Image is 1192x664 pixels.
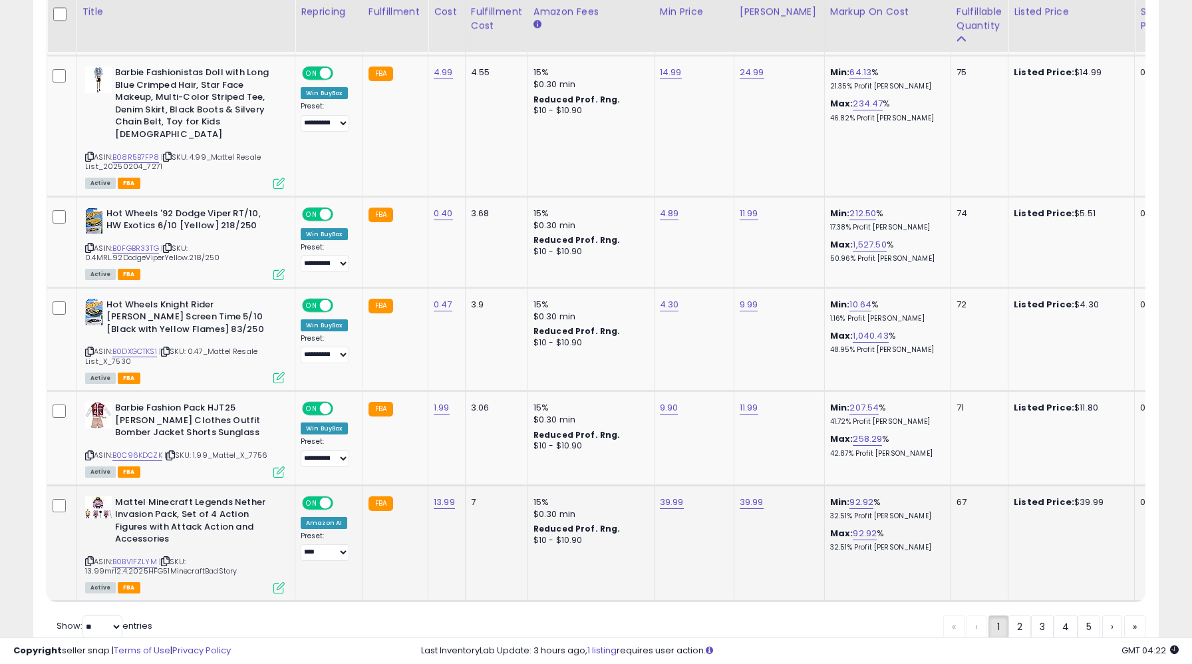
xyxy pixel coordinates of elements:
[434,298,452,311] a: 0.47
[301,5,357,19] div: Repricing
[830,496,850,508] b: Min:
[471,299,518,311] div: 3.9
[533,105,644,116] div: $10 - $10.90
[114,644,170,657] a: Terms of Use
[830,527,853,540] b: Max:
[830,329,853,342] b: Max:
[301,517,347,529] div: Amazon AI
[830,417,941,426] p: 41.72% Profit [PERSON_NAME]
[830,402,941,426] div: %
[85,346,257,366] span: | SKU: 0.47_Mattel Resale List_X_7530
[1014,402,1124,414] div: $11.80
[830,223,941,232] p: 17.38% Profit [PERSON_NAME]
[303,299,320,311] span: ON
[434,5,460,19] div: Cost
[85,496,285,592] div: ASIN:
[112,450,162,461] a: B0C96KDCZK
[533,299,644,311] div: 15%
[830,543,941,552] p: 32.51% Profit [PERSON_NAME]
[85,466,116,478] span: All listings currently available for purchase on Amazon
[740,496,764,509] a: 39.99
[533,5,649,19] div: Amazon Fees
[471,5,522,33] div: Fulfillment Cost
[740,401,758,415] a: 11.99
[1014,401,1074,414] b: Listed Price:
[82,5,289,19] div: Title
[830,528,941,552] div: %
[301,532,353,562] div: Preset:
[830,433,941,458] div: %
[830,299,941,323] div: %
[740,66,764,79] a: 24.99
[957,67,998,79] div: 75
[118,269,140,280] span: FBA
[1008,615,1031,638] a: 2
[112,243,159,254] a: B0FGBR33TG
[1014,5,1129,19] div: Listed Price
[1111,620,1114,633] span: ›
[533,220,644,232] div: $0.30 min
[830,330,941,355] div: %
[533,496,644,508] div: 15%
[85,299,285,383] div: ASIN:
[849,401,879,415] a: 207.54
[434,401,450,415] a: 1.99
[533,325,621,337] b: Reduced Prof. Rng.
[853,238,886,251] a: 1,527.50
[830,82,941,91] p: 21.35% Profit [PERSON_NAME]
[369,402,393,416] small: FBA
[533,429,621,440] b: Reduced Prof. Rng.
[830,449,941,458] p: 42.87% Profit [PERSON_NAME]
[957,496,998,508] div: 67
[1031,615,1054,638] a: 3
[1014,496,1074,508] b: Listed Price:
[301,243,353,273] div: Preset:
[303,208,320,220] span: ON
[853,432,882,446] a: 258.29
[1014,299,1124,311] div: $4.30
[660,207,679,220] a: 4.89
[830,314,941,323] p: 1.16% Profit [PERSON_NAME]
[85,496,112,518] img: 41dZsCJqhcL._SL40_.jpg
[85,582,116,593] span: All listings currently available for purchase on Amazon
[533,508,644,520] div: $0.30 min
[106,208,268,236] b: Hot Wheels '92 Dodge Viper RT/10, HW Exotics 6/10 [Yellow] 218/250
[830,208,941,232] div: %
[85,152,261,172] span: | SKU: 4.99_Mattel Resale List_20250204_7271
[85,243,220,263] span: | SKU: 0.4MRL.92DodgeViperYellow.218/250
[85,178,116,189] span: All listings currently available for purchase on Amazon
[301,422,348,434] div: Win BuyBox
[115,67,277,144] b: Barbie Fashionistas Doll with Long Blue Crimped Hair, Star Face Makeup, Multi-Color Striped Tee, ...
[118,373,140,384] span: FBA
[740,207,758,220] a: 11.99
[660,5,728,19] div: Min Price
[533,440,644,452] div: $10 - $10.90
[112,346,157,357] a: B0DXGCTKS1
[1140,402,1162,414] div: 0.00
[533,79,644,90] div: $0.30 min
[118,466,140,478] span: FBA
[85,373,116,384] span: All listings currently available for purchase on Amazon
[85,402,112,428] img: 51sKceHoy+L._SL40_.jpg
[369,299,393,313] small: FBA
[740,5,819,19] div: [PERSON_NAME]
[849,207,876,220] a: 212.50
[85,299,103,325] img: 416rZgIs0kL._SL40_.jpg
[830,5,945,19] div: Markup on Cost
[471,402,518,414] div: 3.06
[85,402,285,476] div: ASIN:
[1054,615,1078,638] a: 4
[957,208,998,220] div: 74
[471,67,518,79] div: 4.55
[660,401,678,415] a: 9.90
[115,402,277,442] b: Barbie Fashion Pack HJT25 [PERSON_NAME] Clothes Outfit Bomber Jacket Shorts Sunglass
[164,450,267,460] span: | SKU: 1.99_Mattel_X_7756
[1140,208,1162,220] div: 0.00
[830,67,941,91] div: %
[830,97,853,110] b: Max:
[830,512,941,521] p: 32.51% Profit [PERSON_NAME]
[172,644,231,657] a: Privacy Policy
[85,269,116,280] span: All listings currently available for purchase on Amazon
[533,535,644,546] div: $10 - $10.90
[106,299,268,339] b: Hot Wheels Knight Rider [PERSON_NAME] Screen Time 5/10 [Black with Yellow Flames] 83/250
